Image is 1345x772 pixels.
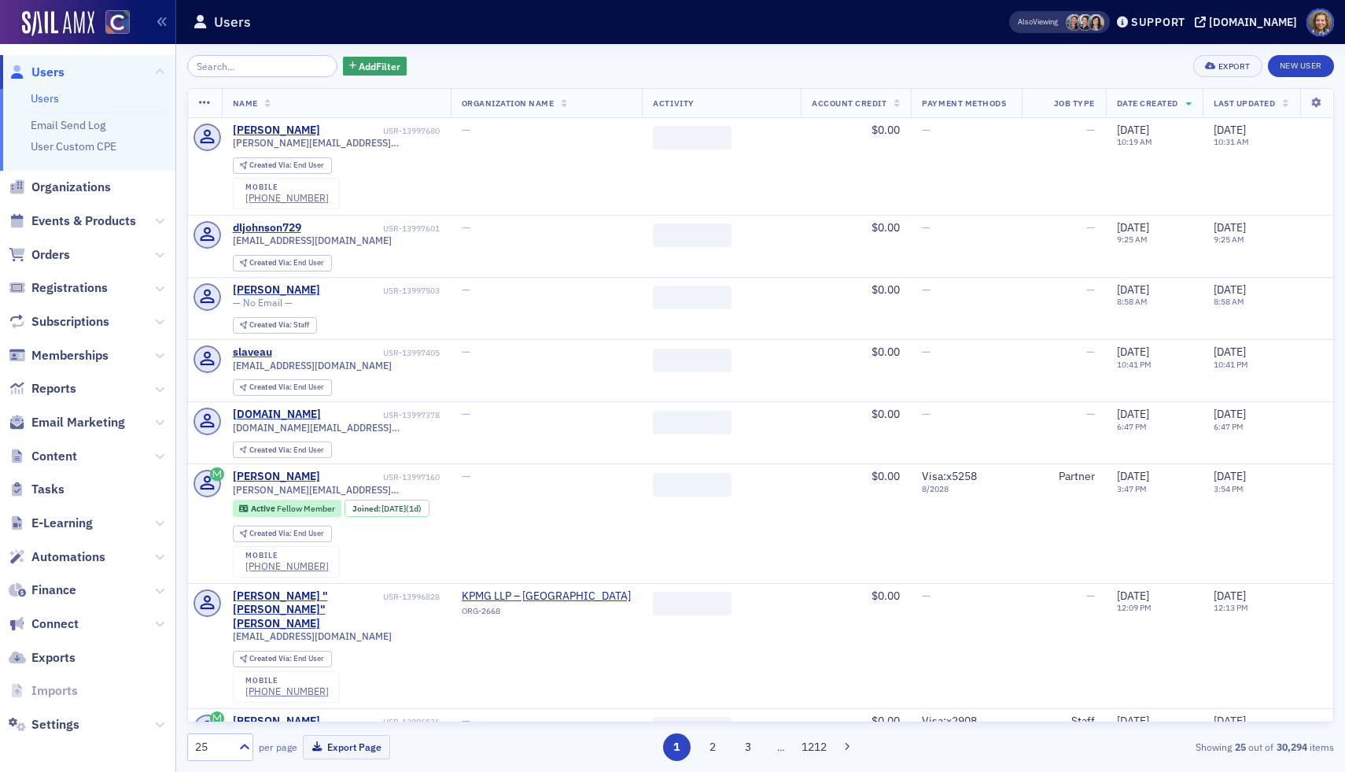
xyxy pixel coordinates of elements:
[249,257,293,268] span: Created Via :
[233,589,380,631] a: [PERSON_NAME] "[PERSON_NAME]" [PERSON_NAME]
[233,630,392,642] span: [EMAIL_ADDRESS][DOMAIN_NAME]
[9,515,93,532] a: E-Learning
[1117,98,1178,109] span: Date Created
[31,481,64,498] span: Tasks
[323,410,439,420] div: USR-13997378
[963,740,1334,754] div: Showing out of items
[249,160,293,170] span: Created Via :
[22,11,94,36] a: SailAMX
[9,179,111,196] a: Organizations
[462,714,470,728] span: —
[352,504,382,514] span: Joined :
[249,653,293,663] span: Created Via :
[653,473,731,497] span: ‌
[233,360,392,371] span: [EMAIL_ADDRESS][DOMAIN_NAME]
[871,589,900,603] span: $0.00
[233,500,342,517] div: Active: Active: Fellow Member
[1232,740,1248,754] strong: 25
[462,98,555,109] span: Organization Name
[1117,359,1152,370] time: 10:41 PM
[1117,345,1149,359] span: [DATE]
[9,549,105,566] a: Automations
[322,126,439,136] div: USR-13997680
[31,682,78,700] span: Imports
[249,445,293,455] span: Created Via :
[9,615,79,633] a: Connect
[1214,483,1244,494] time: 3:54 PM
[233,98,258,109] span: Name
[31,279,108,297] span: Registrations
[249,161,324,170] div: End User
[94,10,130,37] a: View Homepage
[1117,421,1147,432] time: 6:47 PM
[1214,283,1246,297] span: [DATE]
[233,484,440,496] span: [PERSON_NAME][EMAIL_ADDRESS][DOMAIN_NAME]
[9,448,77,465] a: Content
[233,422,440,434] span: [DOMAIN_NAME][EMAIL_ADDRESS][DOMAIN_NAME]
[1214,136,1249,147] time: 10:31 AM
[871,469,900,483] span: $0.00
[1214,345,1246,359] span: [DATE]
[233,297,293,308] span: — No Email —
[9,313,109,331] a: Subscriptions
[1218,62,1251,71] div: Export
[1214,421,1244,432] time: 6:47 PM
[653,411,731,434] span: ‌
[9,347,109,364] a: Memberships
[233,408,321,422] a: [DOMAIN_NAME]
[9,212,136,230] a: Events & Products
[233,255,332,271] div: Created Via: End User
[1117,234,1148,245] time: 9:25 AM
[31,716,79,733] span: Settings
[462,606,631,622] div: ORG-2668
[322,286,439,296] div: USR-13997503
[245,560,329,572] div: [PHONE_NUMBER]
[233,379,332,396] div: Created Via: End User
[249,446,324,455] div: End User
[1033,470,1094,484] div: Partner
[233,715,320,729] a: [PERSON_NAME]
[9,414,125,431] a: Email Marketing
[1054,98,1095,109] span: Job Type
[462,220,470,235] span: —
[922,714,977,728] span: Visa : x2908
[1214,589,1246,603] span: [DATE]
[653,286,731,309] span: ‌
[322,472,439,482] div: USR-13997160
[653,98,694,109] span: Activity
[31,118,105,132] a: Email Send Log
[1086,345,1095,359] span: —
[871,283,900,297] span: $0.00
[275,348,439,358] div: USR-13997405
[245,192,329,204] div: [PHONE_NUMBER]
[1117,602,1152,613] time: 12:09 PM
[245,685,329,697] div: [PHONE_NUMBER]
[233,235,392,246] span: [EMAIL_ADDRESS][DOMAIN_NAME]
[31,64,64,81] span: Users
[233,124,320,138] a: [PERSON_NAME]
[359,59,400,73] span: Add Filter
[31,313,109,331] span: Subscriptions
[233,137,440,149] span: [PERSON_NAME][EMAIL_ADDRESS][DOMAIN_NAME]
[233,470,320,484] a: [PERSON_NAME]
[871,220,900,235] span: $0.00
[698,733,726,761] button: 2
[922,98,1006,109] span: Payment Methods
[1268,55,1334,77] a: New User
[9,582,76,599] a: Finance
[1086,283,1095,297] span: —
[653,126,731,150] span: ‌
[462,589,631,604] span: KPMG LLP – Denver
[304,223,439,234] div: USR-13997601
[1117,123,1149,137] span: [DATE]
[105,10,130,35] img: SailAMX
[31,179,111,196] span: Organizations
[383,592,440,602] div: USR-13996828
[322,717,439,727] div: USR-13996536
[462,469,470,483] span: —
[31,448,77,465] span: Content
